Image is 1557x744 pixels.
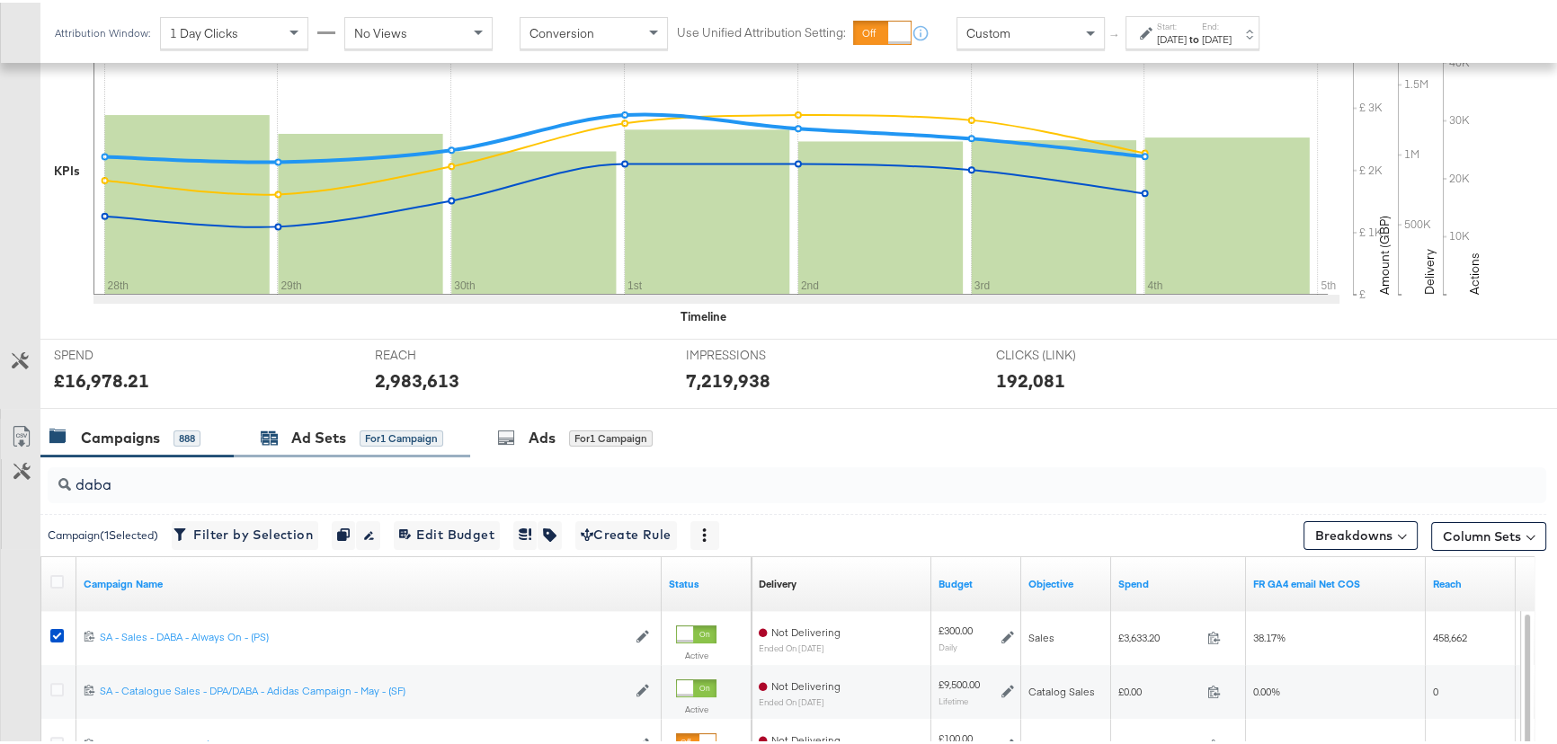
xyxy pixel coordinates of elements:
span: Edit Budget [399,521,494,544]
text: Actions [1466,250,1482,292]
div: Ad Sets [291,425,346,446]
a: Shows the current state of your Ad Campaign. [669,574,744,589]
span: 1 Day Clicks [170,22,238,39]
button: Create Rule [575,518,677,547]
text: Delivery [1421,246,1437,292]
a: The total amount spent to date. [1118,574,1239,589]
label: Active [676,701,716,713]
div: Delivery [759,574,796,589]
span: 0 [1433,682,1438,695]
div: for 1 Campaign [569,428,653,444]
div: Ads [529,425,556,446]
label: Active [676,647,716,659]
sub: ended on [DATE] [759,641,841,651]
div: £9,500.00 [939,675,980,689]
span: Not Delivering [771,731,841,744]
span: Not Delivering [771,677,841,690]
span: Create Rule [581,521,672,544]
a: Your campaign's objective. [1028,574,1104,589]
div: for 1 Campaign [360,428,443,444]
span: IMPRESSIONS [686,344,821,361]
button: Column Sets [1431,519,1546,548]
span: Conversion [529,22,594,39]
span: Not Delivering [771,623,841,636]
div: [DATE] [1202,30,1232,44]
span: SPEND [54,344,189,361]
sub: Lifetime [939,693,968,704]
span: 38.17% [1253,628,1286,642]
span: Filter by Selection [177,521,313,544]
span: CLICKS (LINK) [996,344,1131,361]
sub: ended on [DATE] [759,695,841,704]
div: £100.00 [939,729,973,743]
text: Amount (GBP) [1376,213,1392,292]
button: Edit Budget [394,518,500,547]
div: £300.00 [939,621,973,635]
a: Your campaign name. [84,574,654,589]
span: REACH [375,344,510,361]
span: 0.00% [1253,682,1280,695]
div: Attribution Window: [54,24,151,37]
div: SA - Catalogue Sales - DPA/DABA - Adidas Campaign - May - (SF) [100,681,627,695]
label: End: [1202,18,1232,30]
span: £0.00 [1118,682,1200,695]
div: [DATE] [1157,30,1187,44]
sub: Daily [939,639,957,650]
a: The maximum amount you're willing to spend on your ads, on average each day or over the lifetime ... [939,574,1014,589]
div: Timeline [681,306,726,323]
div: KPIs [54,160,80,177]
label: Start: [1157,18,1187,30]
div: £16,978.21 [54,365,149,391]
div: 7,219,938 [686,365,770,391]
span: 458,662 [1433,628,1467,642]
span: Catalog Sales [1028,682,1095,695]
a: The number of people your ad was served to. [1433,574,1508,589]
a: FR GA4 Net COS [1253,574,1419,589]
span: £3,633.20 [1118,628,1200,642]
div: 888 [173,428,200,444]
div: 192,081 [996,365,1065,391]
strong: to [1187,30,1202,43]
a: SA - Sales - DABA - Always On - (PS) [100,627,627,642]
span: Custom [966,22,1010,39]
label: Use Unified Attribution Setting: [677,22,846,39]
input: Search Campaigns by Name, ID or Objective [71,457,1410,492]
button: Filter by Selection [172,518,318,547]
div: Campaigns [81,425,160,446]
a: Reflects the ability of your Ad Campaign to achieve delivery based on ad states, schedule and bud... [759,574,796,589]
div: SA - Sales - DABA - Always On - (PS) [100,627,627,642]
div: 2,983,613 [375,365,459,391]
span: ↑ [1107,31,1124,37]
button: Breakdowns [1303,518,1418,547]
span: Sales [1028,628,1054,642]
span: No Views [354,22,407,39]
div: Campaign ( 1 Selected) [48,525,158,541]
a: SA - Catalogue Sales - DPA/DABA - Adidas Campaign - May - (SF) [100,681,627,696]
